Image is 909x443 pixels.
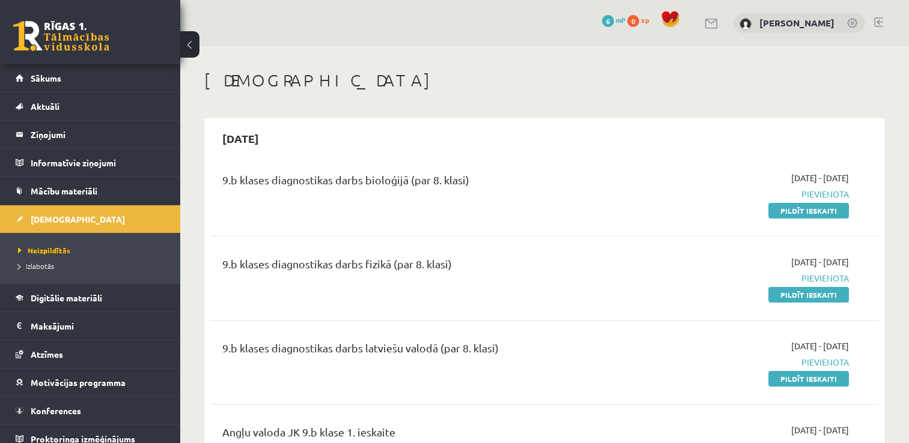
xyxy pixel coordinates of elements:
[222,172,634,194] div: 9.b klases diagnostikas darbs bioloģijā (par 8. klasi)
[31,377,126,388] span: Motivācijas programma
[31,121,165,148] legend: Ziņojumi
[31,312,165,340] legend: Maksājumi
[31,349,63,360] span: Atzīmes
[641,15,649,25] span: xp
[31,185,97,196] span: Mācību materiāli
[652,356,849,369] span: Pievienota
[16,397,165,424] a: Konferences
[222,340,634,362] div: 9.b klases diagnostikas darbs latviešu valodā (par 8. klasi)
[18,245,168,256] a: Neizpildītās
[627,15,639,27] span: 0
[31,214,125,225] span: [DEMOGRAPHIC_DATA]
[18,246,70,255] span: Neizpildītās
[740,18,752,30] img: Rebeka Zvirgzdiņa - Stepanova
[652,188,849,200] span: Pievienota
[31,73,61,83] span: Sākums
[602,15,625,25] a: 6 mP
[16,205,165,233] a: [DEMOGRAPHIC_DATA]
[791,172,849,184] span: [DATE] - [DATE]
[31,101,59,112] span: Aktuāli
[627,15,655,25] a: 0 xp
[602,15,614,27] span: 6
[768,287,849,303] a: Pildīt ieskaiti
[31,149,165,176] legend: Informatīvie ziņojumi
[16,284,165,312] a: Digitālie materiāli
[652,272,849,285] span: Pievienota
[18,261,54,271] span: Izlabotās
[791,424,849,436] span: [DATE] - [DATE]
[16,149,165,176] a: Informatīvie ziņojumi
[16,64,165,92] a: Sākums
[16,369,165,396] a: Motivācijas programma
[16,121,165,148] a: Ziņojumi
[791,340,849,352] span: [DATE] - [DATE]
[16,177,165,205] a: Mācību materiāli
[13,21,109,51] a: Rīgas 1. Tālmācības vidusskola
[16,92,165,120] a: Aktuāli
[204,70,885,91] h1: [DEMOGRAPHIC_DATA]
[222,256,634,278] div: 9.b klases diagnostikas darbs fizikā (par 8. klasi)
[210,124,271,152] h2: [DATE]
[768,203,849,218] a: Pildīt ieskaiti
[16,340,165,368] a: Atzīmes
[16,312,165,340] a: Maksājumi
[31,405,81,416] span: Konferences
[18,261,168,271] a: Izlabotās
[616,15,625,25] span: mP
[791,256,849,268] span: [DATE] - [DATE]
[759,17,835,29] a: [PERSON_NAME]
[768,371,849,387] a: Pildīt ieskaiti
[31,292,102,303] span: Digitālie materiāli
